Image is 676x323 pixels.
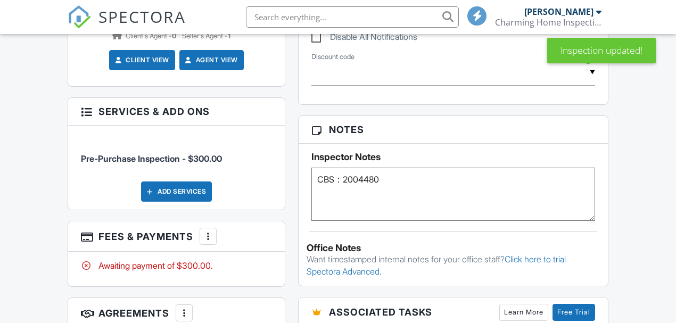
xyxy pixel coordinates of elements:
[329,305,432,319] span: Associated Tasks
[81,260,272,271] div: Awaiting payment of $300.00.
[81,134,272,173] li: Service: Pre-Purchase Inspection
[524,6,593,17] div: [PERSON_NAME]
[553,304,595,321] a: Free Trial
[68,14,186,37] a: SPECTORA
[228,32,230,40] strong: 1
[495,17,601,28] div: Charming Home Inspections LLC
[299,116,608,144] h3: Notes
[183,55,238,65] a: Agent View
[246,6,459,28] input: Search everything...
[68,98,285,126] h3: Services & Add ons
[68,221,285,252] h3: Fees & Payments
[307,253,600,277] p: Want timestamped internal notes for your office staff?
[547,38,656,63] div: Inspection updated!
[311,32,417,45] label: Disable All Notifications
[499,304,548,321] a: Learn More
[68,5,91,29] img: The Best Home Inspection Software - Spectora
[98,5,186,28] span: SPECTORA
[311,52,355,62] label: Discount code
[113,55,169,65] a: Client View
[141,181,212,202] div: Add Services
[311,152,595,162] h5: Inspector Notes
[182,32,230,40] span: Seller's Agent -
[307,254,566,276] a: Click here to trial Spectora Advanced.
[307,243,600,253] div: Office Notes
[81,153,222,164] span: Pre-Purchase Inspection - $300.00
[311,168,595,221] textarea: CBS：2004480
